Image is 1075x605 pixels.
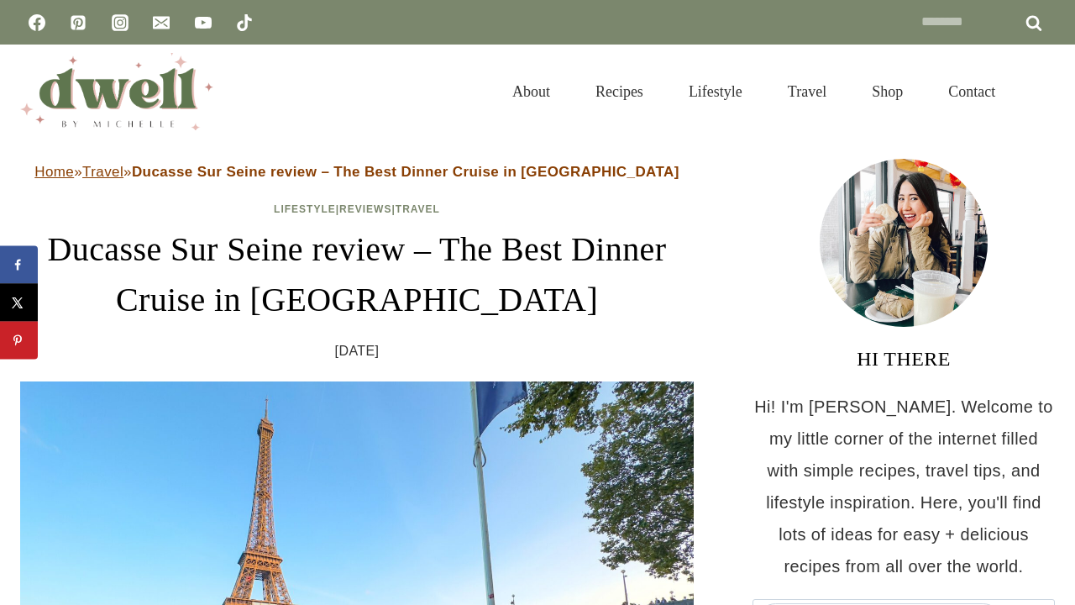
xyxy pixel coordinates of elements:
[34,164,74,180] a: Home
[926,62,1018,121] a: Contact
[752,391,1055,582] p: Hi! I'm [PERSON_NAME]. Welcome to my little corner of the internet filled with simple recipes, tr...
[20,53,213,130] img: DWELL by michelle
[20,224,694,325] h1: Ducasse Sur Seine review – The Best Dinner Cruise in [GEOGRAPHIC_DATA]
[490,62,1018,121] nav: Primary Navigation
[34,164,679,180] span: » »
[573,62,666,121] a: Recipes
[186,6,220,39] a: YouTube
[274,203,336,215] a: Lifestyle
[228,6,261,39] a: TikTok
[1026,77,1055,106] button: View Search Form
[849,62,926,121] a: Shop
[20,6,54,39] a: Facebook
[396,203,440,215] a: Travel
[339,203,391,215] a: Reviews
[752,344,1055,374] h3: HI THERE
[132,164,679,180] strong: Ducasse Sur Seine review – The Best Dinner Cruise in [GEOGRAPHIC_DATA]
[490,62,573,121] a: About
[666,62,765,121] a: Lifestyle
[103,6,137,39] a: Instagram
[335,339,380,364] time: [DATE]
[61,6,95,39] a: Pinterest
[274,203,440,215] span: | |
[144,6,178,39] a: Email
[82,164,123,180] a: Travel
[765,62,849,121] a: Travel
